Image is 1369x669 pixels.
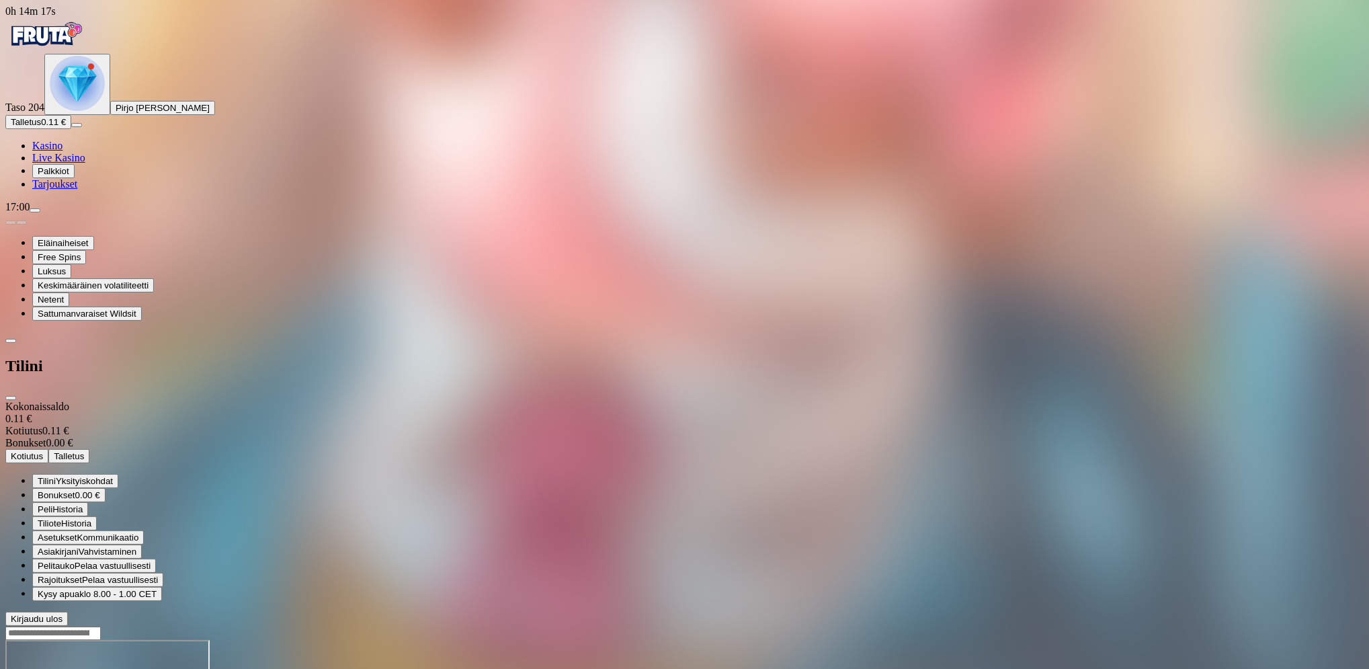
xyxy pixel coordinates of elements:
button: Pirjo [PERSON_NAME] [110,101,215,115]
span: Eläinaiheiset [38,238,89,248]
button: clock iconPelitaukoPelaa vastuullisesti [32,559,156,573]
button: Sattumanvaraiset Wildsit [32,307,142,321]
span: klo 8.00 - 1.00 CET [79,589,157,599]
span: Kirjaudu ulos [11,614,63,624]
img: Fruta [5,17,86,51]
span: Free Spins [38,252,81,262]
span: Talletus [54,451,84,461]
span: Rajoitukset [38,575,82,585]
span: Bonukset [5,437,46,448]
span: Yksityiskohdat [56,476,113,486]
span: Kotiutus [11,451,43,461]
button: Talletus [48,449,89,463]
button: Kirjaudu ulos [5,612,68,626]
span: Keskimääräinen volatiliteetti [38,280,149,290]
input: Search [5,627,101,640]
button: menu [71,123,82,127]
div: 0.11 € [5,425,1364,437]
a: poker-chip iconLive Kasino [32,152,85,163]
button: transactions iconTilioteHistoria [32,516,97,530]
nav: Primary [5,17,1364,190]
span: Live Kasino [32,152,85,163]
span: Tarjoukset [32,178,77,190]
img: level unlocked [50,56,105,111]
span: Historia [61,518,91,528]
span: Sattumanvaraiset Wildsit [38,309,136,319]
h2: Tilini [5,357,1364,375]
span: Asetukset [38,533,77,543]
div: 0.00 € [5,437,1364,449]
span: Pelitauko [38,561,75,571]
span: Talletus [11,117,41,127]
button: reward iconPalkkiot [32,164,75,178]
button: document iconAsiakirjaniVahvistaminen [32,545,142,559]
button: toggle iconAsetuksetKommunikaatio [32,530,144,545]
span: Historia [52,504,83,514]
span: Taso 204 [5,102,44,113]
a: gift-inverted iconTarjoukset [32,178,77,190]
button: smiley iconBonukset0.00 € [32,488,106,502]
span: 0.00 € [75,490,100,500]
button: Keskimääräinen volatiliteetti [32,278,154,292]
span: Kasino [32,140,63,151]
button: prev slide [5,221,16,225]
span: Peli [38,504,52,514]
span: Pirjo [PERSON_NAME] [116,103,210,113]
div: 0.11 € [5,413,1364,425]
span: Kommunikaatio [77,533,139,543]
a: diamond iconKasino [32,140,63,151]
button: Kotiutus [5,449,48,463]
span: Tiliote [38,518,61,528]
span: Luksus [38,266,66,276]
button: next slide [16,221,27,225]
span: Tilini [38,476,56,486]
span: Bonukset [38,490,75,500]
a: Fruta [5,42,86,53]
button: level unlocked [44,54,110,115]
button: Netent [32,292,69,307]
span: Pelaa vastuullisesti [82,575,158,585]
span: Vahvistaminen [79,547,136,557]
button: Talletusplus icon0.11 € [5,115,71,129]
button: Luksus [32,264,71,278]
button: Free Spins [32,250,86,264]
button: user-circle iconTiliniYksityiskohdat [32,474,118,488]
span: 17:00 [5,201,30,212]
span: 0.11 € [41,117,66,127]
button: headphones iconKysy apuaklo 8.00 - 1.00 CET [32,587,162,601]
span: user session time [5,5,56,17]
span: Asiakirjani [38,547,79,557]
span: Palkkiot [38,166,69,176]
button: menu [30,208,40,212]
span: Kotiutus [5,425,42,436]
span: Netent [38,294,64,305]
span: Kysy apua [38,589,79,599]
div: Kokonaissaldo [5,401,1364,425]
button: close [5,396,16,400]
button: history iconPeliHistoria [32,502,88,516]
span: Pelaa vastuullisesti [75,561,151,571]
button: Eläinaiheiset [32,236,94,250]
button: chevron-left icon [5,339,16,343]
button: limits iconRajoituksetPelaa vastuullisesti [32,573,163,587]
